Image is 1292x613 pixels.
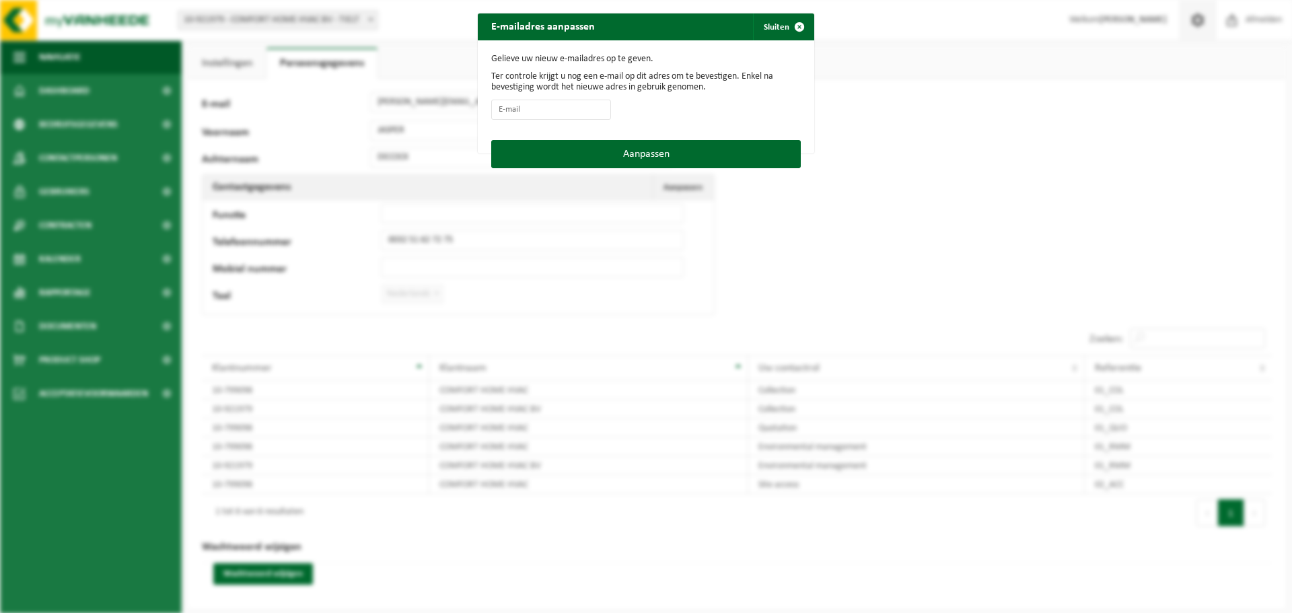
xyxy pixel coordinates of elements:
button: Sluiten [753,13,813,40]
p: Gelieve uw nieuw e-mailadres op te geven. [491,54,801,65]
h2: E-mailadres aanpassen [478,13,608,39]
input: E-mail [491,100,611,120]
button: Aanpassen [491,140,801,168]
p: Ter controle krijgt u nog een e-mail op dit adres om te bevestigen. Enkel na bevestiging wordt he... [491,71,801,93]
